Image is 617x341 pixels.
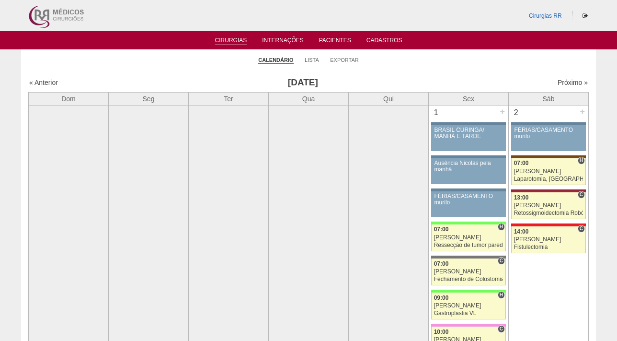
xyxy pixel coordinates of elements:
[434,329,449,335] span: 10:00
[578,157,585,165] span: Hospital
[509,92,589,105] th: Sáb
[431,324,506,327] div: Key: Albert Einstein
[529,12,562,19] a: Cirurgias RR
[511,158,586,185] a: H 07:00 [PERSON_NAME] Laparotomia, [GEOGRAPHIC_DATA], Drenagem, Bridas
[431,125,506,151] a: BRASIL CURINGA/ MANHÃ E TARDE
[498,257,505,265] span: Consultório
[511,122,586,125] div: Key: Aviso
[109,92,189,105] th: Seg
[434,160,503,173] div: Ausência Nicolas pela manhã
[305,57,319,63] a: Lista
[434,310,503,317] div: Gastroplastia VL
[431,122,506,125] div: Key: Aviso
[319,37,351,47] a: Pacientes
[578,191,585,199] span: Consultório
[434,193,503,206] div: FÉRIAS/CASAMENTO murilo
[431,155,506,158] div: Key: Aviso
[215,37,247,45] a: Cirurgias
[431,256,506,259] div: Key: Santa Catarina
[578,106,586,118] div: +
[431,259,506,285] a: C 07:00 [PERSON_NAME] Fechamento de Colostomia ou Enterostomia
[511,155,586,158] div: Key: Santa Joana
[514,244,583,250] div: Fistulectomia
[514,194,529,201] span: 13:00
[29,79,58,86] a: « Anterior
[509,106,524,120] div: 2
[511,192,586,219] a: C 13:00 [PERSON_NAME] Retossigmoidectomia Robótica
[434,242,503,248] div: Ressecção de tumor parede abdominal pélvica
[434,260,449,267] span: 07:00
[514,210,583,216] div: Retossigmoidectomia Robótica
[431,222,506,224] div: Key: Brasil
[258,57,293,64] a: Calendário
[431,293,506,319] a: H 09:00 [PERSON_NAME] Gastroplastia VL
[262,37,304,47] a: Internações
[349,92,429,105] th: Qui
[163,76,443,90] h3: [DATE]
[514,160,529,166] span: 07:00
[511,223,586,226] div: Key: Assunção
[514,236,583,243] div: [PERSON_NAME]
[429,92,509,105] th: Sex
[366,37,402,47] a: Cadastros
[498,106,506,118] div: +
[269,92,349,105] th: Qua
[511,189,586,192] div: Key: Sírio Libanês
[431,191,506,217] a: FÉRIAS/CASAMENTO murilo
[514,168,583,175] div: [PERSON_NAME]
[434,294,449,301] span: 09:00
[514,127,583,140] div: FÉRIAS/CASAMENTO murilo
[431,158,506,184] a: Ausência Nicolas pela manhã
[429,106,444,120] div: 1
[431,224,506,251] a: H 07:00 [PERSON_NAME] Ressecção de tumor parede abdominal pélvica
[511,125,586,151] a: FÉRIAS/CASAMENTO murilo
[434,269,503,275] div: [PERSON_NAME]
[434,303,503,309] div: [PERSON_NAME]
[514,228,529,235] span: 14:00
[189,92,269,105] th: Ter
[434,276,503,282] div: Fechamento de Colostomia ou Enterostomia
[514,176,583,182] div: Laparotomia, [GEOGRAPHIC_DATA], Drenagem, Bridas
[434,226,449,233] span: 07:00
[514,202,583,209] div: [PERSON_NAME]
[431,188,506,191] div: Key: Aviso
[498,291,505,299] span: Hospital
[29,92,109,105] th: Dom
[558,79,588,86] a: Próximo »
[578,225,585,233] span: Consultório
[434,127,503,140] div: BRASIL CURINGA/ MANHÃ E TARDE
[498,223,505,231] span: Hospital
[583,13,588,19] i: Sair
[330,57,359,63] a: Exportar
[431,290,506,293] div: Key: Brasil
[434,235,503,241] div: [PERSON_NAME]
[511,226,586,253] a: C 14:00 [PERSON_NAME] Fistulectomia
[498,325,505,333] span: Consultório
